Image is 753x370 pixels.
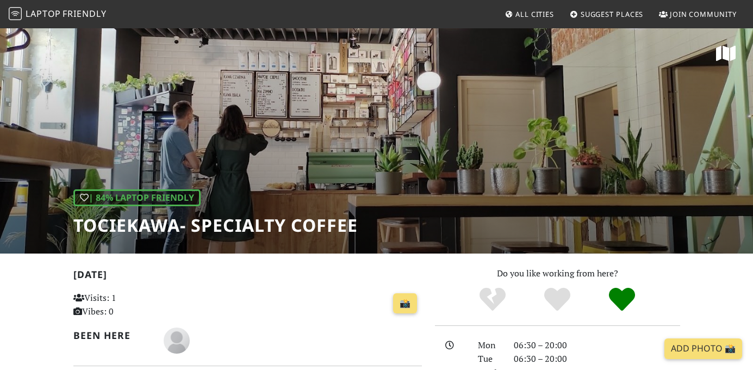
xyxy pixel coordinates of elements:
a: 📸 [393,293,417,314]
h2: [DATE] [73,269,422,285]
span: Laptop [26,8,61,20]
div: No [460,286,525,313]
span: Friendly [63,8,106,20]
span: All Cities [515,9,554,19]
a: Join Community [655,4,741,24]
span: Giovani Chacon [164,334,190,346]
img: LaptopFriendly [9,7,22,20]
a: Add Photo 📸 [664,338,742,359]
div: Tue [471,352,507,366]
div: 06:30 – 20:00 [507,352,687,366]
a: LaptopFriendly LaptopFriendly [9,5,107,24]
a: Suggest Places [565,4,648,24]
div: Definitely! [589,286,654,313]
h1: Tociekawa- Specialty Coffee [73,215,358,236]
p: Visits: 1 Vibes: 0 [73,291,181,319]
a: All Cities [500,4,558,24]
img: blank-535327c66bd565773addf3077783bbfce4b00ec00e9fd257753287c682c7fa38.png [164,328,190,354]
span: Join Community [670,9,737,19]
span: Suggest Places [581,9,644,19]
div: 06:30 – 20:00 [507,338,687,353]
div: | 84% Laptop Friendly [73,189,201,207]
div: Mon [471,338,507,353]
div: Yes [525,286,590,313]
h2: Been here [73,330,151,341]
p: Do you like working from here? [435,267,680,281]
